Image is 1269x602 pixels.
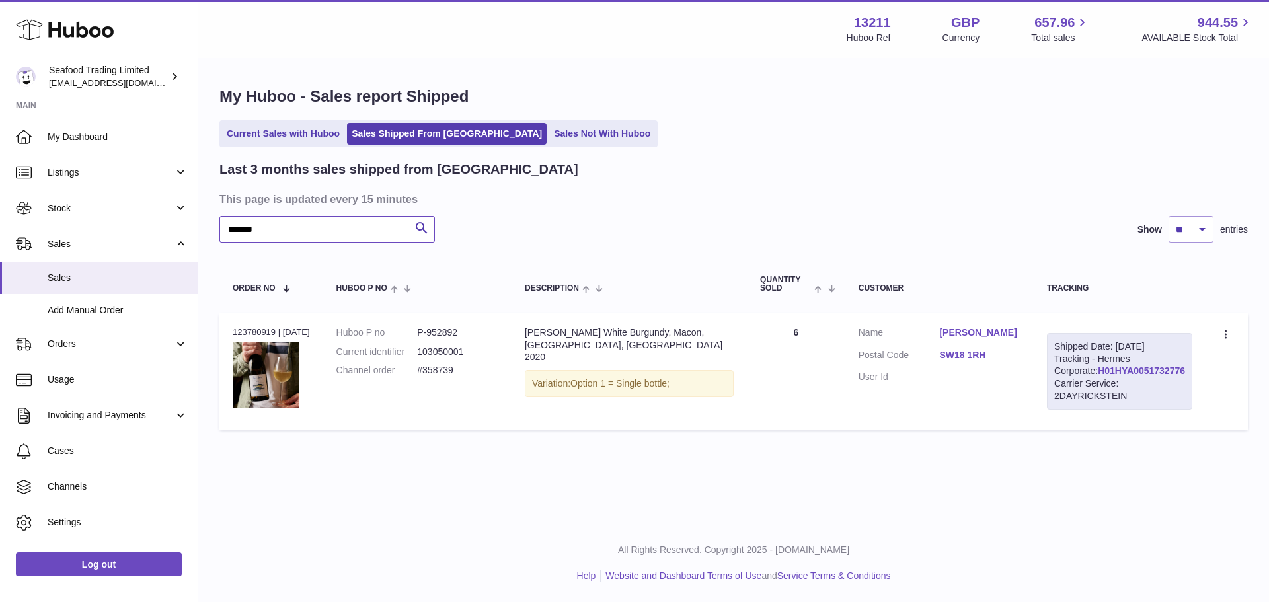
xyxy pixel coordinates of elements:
[1141,14,1253,44] a: 944.55 AVAILABLE Stock Total
[233,342,299,408] img: Rick-Stein-White-Burgundy.jpg
[951,14,980,32] strong: GBP
[1141,32,1253,44] span: AVAILABLE Stock Total
[854,14,891,32] strong: 13211
[16,67,36,87] img: internalAdmin-13211@internal.huboo.com
[1031,32,1090,44] span: Total sales
[336,346,418,358] dt: Current identifier
[48,409,174,422] span: Invoicing and Payments
[747,313,845,430] td: 6
[1137,223,1162,236] label: Show
[48,338,174,350] span: Orders
[48,480,188,493] span: Channels
[336,284,387,293] span: Huboo P no
[222,123,344,145] a: Current Sales with Huboo
[549,123,655,145] a: Sales Not With Huboo
[525,284,579,293] span: Description
[48,238,174,250] span: Sales
[49,77,194,88] span: [EMAIL_ADDRESS][DOMAIN_NAME]
[48,445,188,457] span: Cases
[336,326,418,339] dt: Huboo P no
[233,284,276,293] span: Order No
[859,349,940,365] dt: Postal Code
[1054,340,1185,353] div: Shipped Date: [DATE]
[570,378,670,389] span: Option 1 = Single bottle;
[417,364,498,377] dd: #358739
[48,272,188,284] span: Sales
[219,161,578,178] h2: Last 3 months sales shipped from [GEOGRAPHIC_DATA]
[1098,365,1185,376] a: H01HYA0051732776
[847,32,891,44] div: Huboo Ref
[233,326,310,338] div: 123780919 | [DATE]
[859,371,940,383] dt: User Id
[347,123,547,145] a: Sales Shipped From [GEOGRAPHIC_DATA]
[48,202,174,215] span: Stock
[777,570,891,581] a: Service Terms & Conditions
[525,370,734,397] div: Variation:
[219,86,1248,107] h1: My Huboo - Sales report Shipped
[48,167,174,179] span: Listings
[417,346,498,358] dd: 103050001
[1054,377,1185,402] div: Carrier Service: 2DAYRICKSTEIN
[49,64,168,89] div: Seafood Trading Limited
[219,192,1245,206] h3: This page is updated every 15 minutes
[1047,284,1192,293] div: Tracking
[209,544,1258,556] p: All Rights Reserved. Copyright 2025 - [DOMAIN_NAME]
[525,326,734,364] div: [PERSON_NAME] White Burgundy, Macon, [GEOGRAPHIC_DATA], [GEOGRAPHIC_DATA] 2020
[1047,333,1192,410] div: Tracking - Hermes Corporate:
[605,570,761,581] a: Website and Dashboard Terms of Use
[859,284,1020,293] div: Customer
[48,304,188,317] span: Add Manual Order
[1198,14,1238,32] span: 944.55
[16,552,182,576] a: Log out
[942,32,980,44] div: Currency
[939,326,1020,339] a: [PERSON_NAME]
[601,570,890,582] li: and
[336,364,418,377] dt: Channel order
[417,326,498,339] dd: P-952892
[577,570,596,581] a: Help
[48,131,188,143] span: My Dashboard
[939,349,1020,361] a: SW18 1RH
[1034,14,1075,32] span: 657.96
[1031,14,1090,44] a: 657.96 Total sales
[48,516,188,529] span: Settings
[1220,223,1248,236] span: entries
[760,276,811,293] span: Quantity Sold
[48,373,188,386] span: Usage
[859,326,940,342] dt: Name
